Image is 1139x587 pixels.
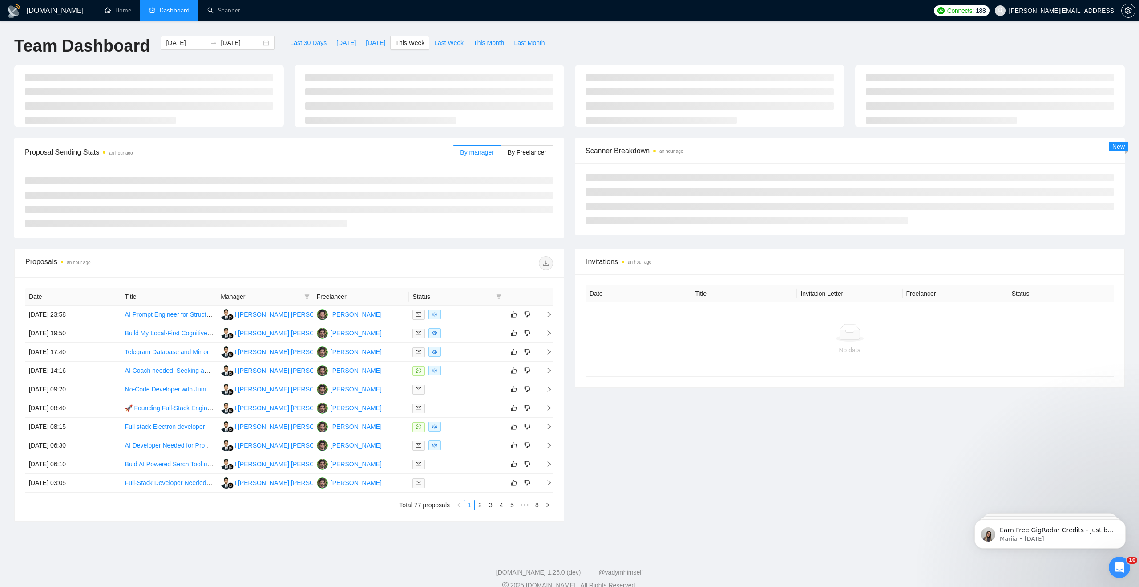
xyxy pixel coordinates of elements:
[317,348,382,355] a: TF[PERSON_NAME]
[25,474,121,493] td: [DATE] 03:05
[464,500,474,510] a: 1
[475,500,485,510] li: 2
[509,346,519,357] button: like
[317,459,328,470] img: TF
[509,403,519,413] button: like
[317,441,382,448] a: TF[PERSON_NAME]
[475,500,485,510] a: 2
[961,501,1139,563] iframe: Intercom notifications message
[149,7,155,13] span: dashboard
[511,479,517,486] span: like
[166,38,206,48] input: Start date
[317,479,382,486] a: TF[PERSON_NAME]
[217,288,313,306] th: Manager
[25,306,121,324] td: [DATE] 23:58
[25,324,121,343] td: [DATE] 19:50
[469,36,509,50] button: This Month
[14,36,150,57] h1: Team Dashboard
[508,149,546,156] span: By Freelancer
[125,479,297,486] a: Full-Stack Developer Needed for Attendance System Software
[539,311,552,318] span: right
[511,367,517,374] span: like
[511,330,517,337] span: like
[1008,285,1114,302] th: Status
[125,423,205,430] a: Full stack Electron developer
[432,368,437,373] span: eye
[234,328,342,338] div: I [PERSON_NAME] [PERSON_NAME]
[121,343,218,362] td: Telegram Database and Mirror
[432,312,437,317] span: eye
[522,309,533,320] button: dislike
[234,403,342,413] div: I [PERSON_NAME] [PERSON_NAME]
[121,324,218,343] td: Build My Local-First Cognitive AI Assistant (RAG + Fine-Tuning + Voice)
[331,310,382,319] div: [PERSON_NAME]
[416,480,421,485] span: mail
[511,442,517,449] span: like
[121,306,218,324] td: AI Prompt Engineer for Structured HTML Product Descriptions (ATM Parts)
[227,464,234,470] img: gigradar-bm.png
[105,7,131,14] a: homeHome
[432,424,437,429] span: eye
[234,384,342,394] div: I [PERSON_NAME] [PERSON_NAME]
[221,440,232,451] img: IG
[453,500,464,510] button: left
[221,404,342,411] a: IGI [PERSON_NAME] [PERSON_NAME]
[416,368,421,373] span: message
[25,436,121,455] td: [DATE] 06:30
[221,423,342,430] a: IGI [PERSON_NAME] [PERSON_NAME]
[514,38,545,48] span: Last Month
[221,309,232,320] img: IG
[317,477,328,489] img: TF
[416,387,421,392] span: mail
[227,333,234,339] img: gigradar-bm.png
[432,330,437,336] span: eye
[121,436,218,455] td: AI Developer Needed for Proposal Auto-Tagging and Draft Generation
[522,384,533,395] button: dislike
[234,422,342,432] div: I [PERSON_NAME] [PERSON_NAME]
[331,36,361,50] button: [DATE]
[227,314,234,320] img: gigradar-bm.png
[511,461,517,468] span: like
[125,461,303,468] a: Buid AI Powered Serch Tool using GPT-4 API & Vector Database
[317,385,382,392] a: TF[PERSON_NAME]
[121,474,218,493] td: Full-Stack Developer Needed for Attendance System Software
[221,477,232,489] img: IG
[317,421,328,432] img: TF
[125,367,351,374] a: AI Coach needed! Seeking an AI coach to help me go from intermediate to expert.
[121,399,218,418] td: 🚀 Founding Full-Stack Engineer / Technical Cofounder – Equity Opportunity (EdTech / SaaS)
[524,404,530,412] span: dislike
[456,502,461,508] span: left
[593,345,1107,355] div: No data
[522,421,533,432] button: dislike
[1112,143,1125,150] span: New
[416,424,421,429] span: message
[539,461,552,467] span: right
[331,384,382,394] div: [PERSON_NAME]
[125,348,209,355] a: Telegram Database and Mirror
[522,328,533,338] button: dislike
[524,348,530,355] span: dislike
[221,329,342,336] a: IGI [PERSON_NAME] [PERSON_NAME]
[25,343,121,362] td: [DATE] 17:40
[331,366,382,375] div: [PERSON_NAME]
[317,309,328,320] img: TF
[304,294,310,299] span: filter
[317,440,328,451] img: TF
[227,370,234,376] img: gigradar-bm.png
[522,403,533,413] button: dislike
[976,6,986,16] span: 188
[317,423,382,430] a: TF[PERSON_NAME]
[210,39,217,46] span: swap-right
[522,346,533,357] button: dislike
[509,440,519,451] button: like
[227,482,234,489] img: gigradar-bm.png
[390,36,429,50] button: This Week
[221,365,232,376] img: IG
[121,288,218,306] th: Title
[509,477,519,488] button: like
[221,459,232,470] img: IG
[331,440,382,450] div: [PERSON_NAME]
[227,408,234,414] img: gigradar-bm.png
